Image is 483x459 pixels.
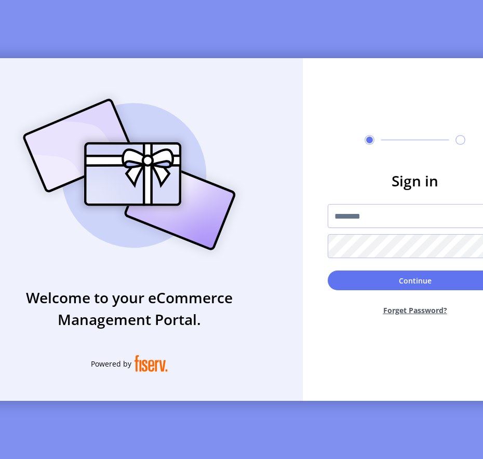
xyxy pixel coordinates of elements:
img: card_Illustration.svg [7,87,251,262]
span: Powered by [91,358,131,369]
